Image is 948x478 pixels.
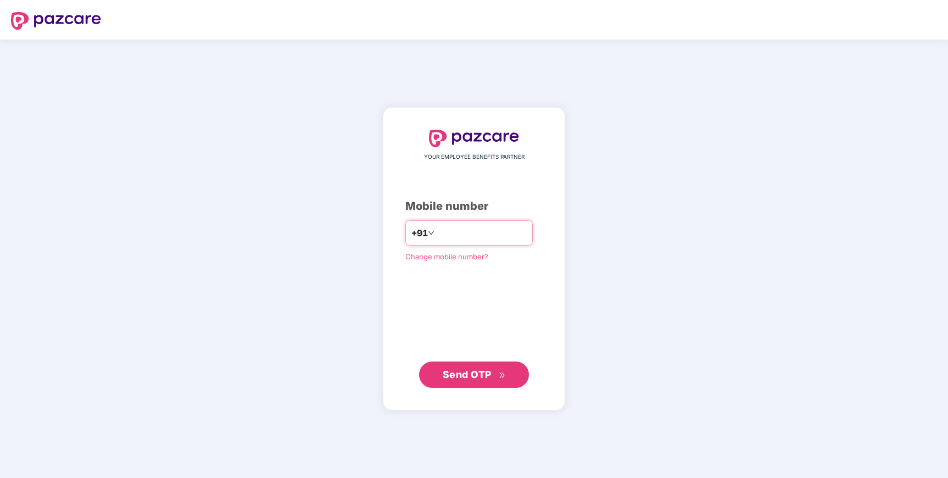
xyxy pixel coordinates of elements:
span: double-right [499,372,506,379]
img: logo [429,130,519,147]
span: YOUR EMPLOYEE BENEFITS PARTNER [424,153,525,162]
span: +91 [411,226,428,240]
a: Change mobile number? [405,252,488,261]
div: Mobile number [405,198,543,215]
span: down [428,230,434,236]
button: Send OTPdouble-right [419,362,529,388]
span: Send OTP [443,369,492,380]
img: logo [11,12,101,30]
